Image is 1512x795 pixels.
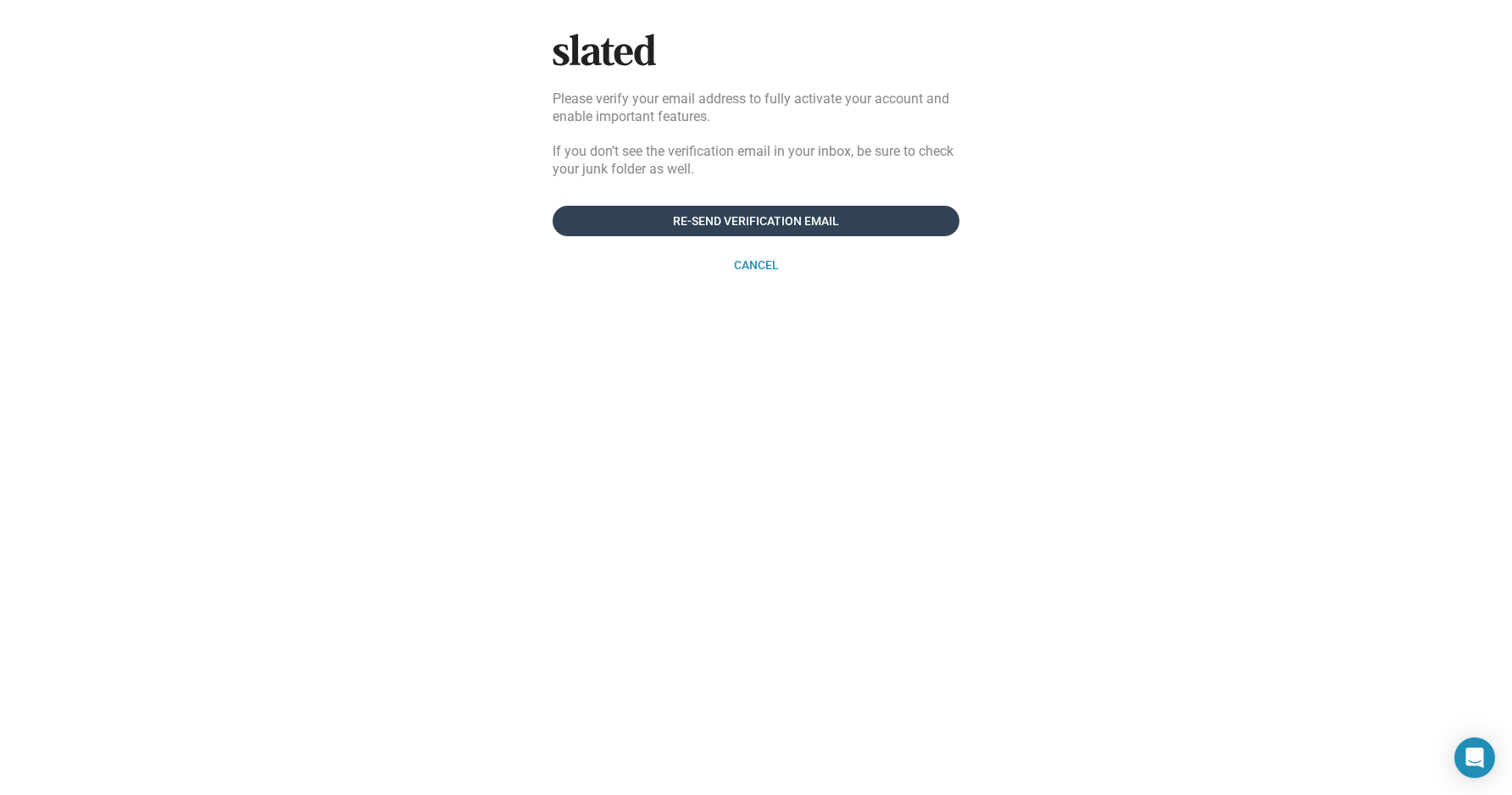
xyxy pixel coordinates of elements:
span: Cancel [566,250,946,280]
p: If you don’t see the verification email in your inbox, be sure to check your junk folder as well. [553,142,959,179]
p: Please verify your email address to fully activate your account and enable important features. [553,90,959,126]
a: Cancel [553,250,959,280]
span: Re-send verification email [566,206,946,236]
button: Re-send verification email [553,206,959,236]
div: Open Intercom Messenger [1454,737,1495,778]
